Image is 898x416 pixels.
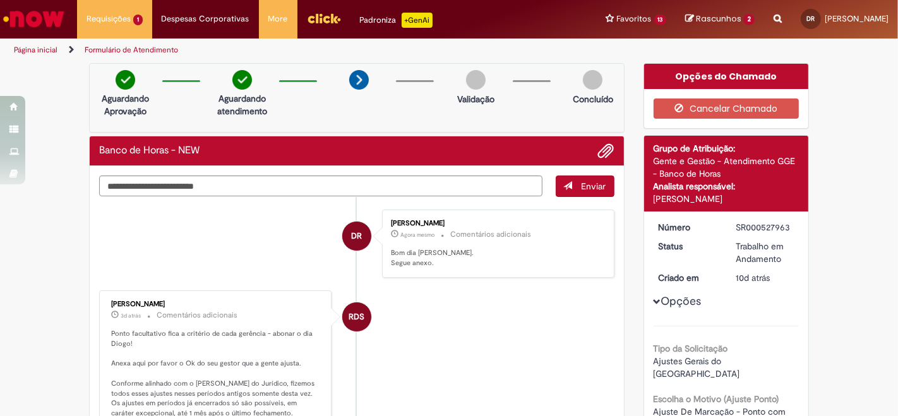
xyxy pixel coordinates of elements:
b: Escolha o Motivo (Ajuste Ponto) [654,393,779,405]
p: Concluído [573,93,613,105]
time: 29/08/2025 17:09:52 [121,312,141,319]
div: [PERSON_NAME] [111,300,321,308]
div: [PERSON_NAME] [391,220,601,227]
div: Opções do Chamado [644,64,809,89]
span: Despesas Corporativas [162,13,249,25]
span: Rascunhos [696,13,741,25]
span: DR [351,221,362,251]
b: Tipo da Solicitação [654,343,728,354]
a: Página inicial [14,45,57,55]
small: Comentários adicionais [157,310,237,321]
div: 22/08/2025 17:14:18 [736,271,794,284]
span: 1 [133,15,143,25]
img: click_logo_yellow_360x200.png [307,9,341,28]
div: Raquel De Souza [342,302,371,331]
h2: Banco de Horas - NEW Histórico de tíquete [99,145,200,157]
div: [PERSON_NAME] [654,193,799,205]
a: Formulário de Atendimento [85,45,178,55]
span: 13 [654,15,667,25]
div: SR000527963 [736,221,794,234]
p: Validação [457,93,494,105]
img: img-circle-grey.png [583,70,602,90]
span: 10d atrás [736,272,770,283]
p: Aguardando Aprovação [95,92,156,117]
dt: Status [649,240,727,253]
div: Diogo Kano Tavares Da Rocha [342,222,371,251]
p: Aguardando atendimento [212,92,273,117]
span: DR [807,15,815,23]
img: check-circle-green.png [116,70,135,90]
span: Enviar [582,181,606,192]
div: Analista responsável: [654,180,799,193]
span: Ajustes Gerais do [GEOGRAPHIC_DATA] [654,355,740,379]
img: check-circle-green.png [232,70,252,90]
a: Rascunhos [685,13,755,25]
dt: Número [649,221,727,234]
dt: Criado em [649,271,727,284]
div: Grupo de Atribuição: [654,142,799,155]
button: Adicionar anexos [598,143,614,159]
ul: Trilhas de página [9,39,589,62]
img: ServiceNow [1,6,66,32]
span: Favoritos [617,13,652,25]
img: arrow-next.png [349,70,369,90]
p: +GenAi [402,13,433,28]
span: Agora mesmo [400,231,434,239]
span: 2 [743,14,755,25]
img: img-circle-grey.png [466,70,486,90]
div: Gente e Gestão - Atendimento GGE - Banco de Horas [654,155,799,180]
time: 22/08/2025 17:14:18 [736,272,770,283]
button: Cancelar Chamado [654,98,799,119]
textarea: Digite sua mensagem aqui... [99,175,542,196]
small: Comentários adicionais [450,229,531,240]
span: [PERSON_NAME] [825,13,889,24]
button: Enviar [556,175,614,197]
span: RDS [349,302,364,332]
time: 01/09/2025 10:03:43 [400,231,434,239]
span: Requisições [87,13,131,25]
div: Padroniza [360,13,433,28]
p: Bom dia [PERSON_NAME]. Segue anexo. [391,248,601,268]
span: 3d atrás [121,312,141,319]
div: Trabalho em Andamento [736,240,794,265]
span: More [268,13,288,25]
